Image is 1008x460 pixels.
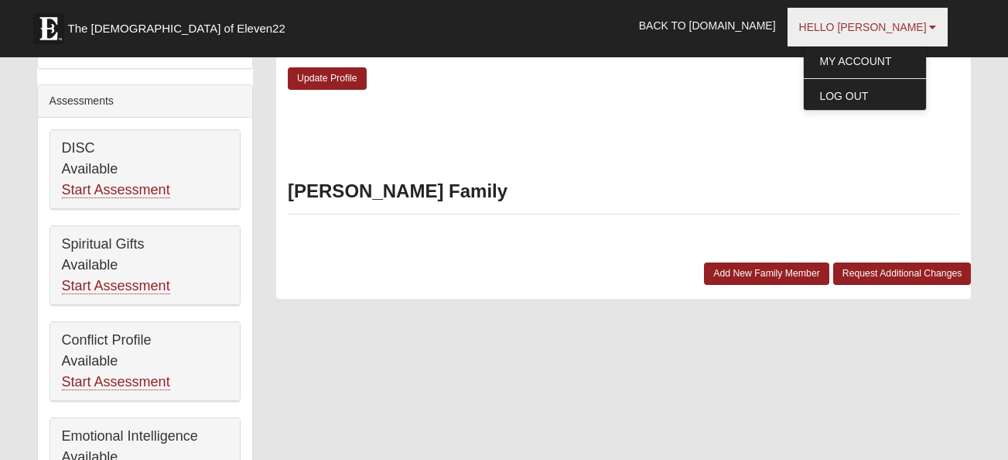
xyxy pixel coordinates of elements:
span: The [DEMOGRAPHIC_DATA] of Eleven22 [68,21,285,36]
span: Hello [PERSON_NAME] [799,21,927,33]
a: Add New Family Member [704,263,829,285]
div: DISC Available [50,130,240,209]
div: Conflict Profile Available [50,322,240,401]
a: Start Assessment [62,278,170,294]
a: Back to [DOMAIN_NAME] [627,6,788,45]
a: My Account [804,51,926,71]
a: Update Profile [288,67,367,90]
a: Start Assessment [62,182,170,198]
div: Assessments [38,85,252,118]
h3: [PERSON_NAME] Family [288,180,959,203]
a: Log Out [804,86,926,106]
div: Spiritual Gifts Available [50,226,240,305]
a: The [DEMOGRAPHIC_DATA] of Eleven22 [26,5,335,44]
a: Hello [PERSON_NAME] [788,8,948,46]
a: Start Assessment [62,374,170,390]
img: Eleven22 logo [33,13,64,44]
a: Request Additional Changes [833,263,972,285]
